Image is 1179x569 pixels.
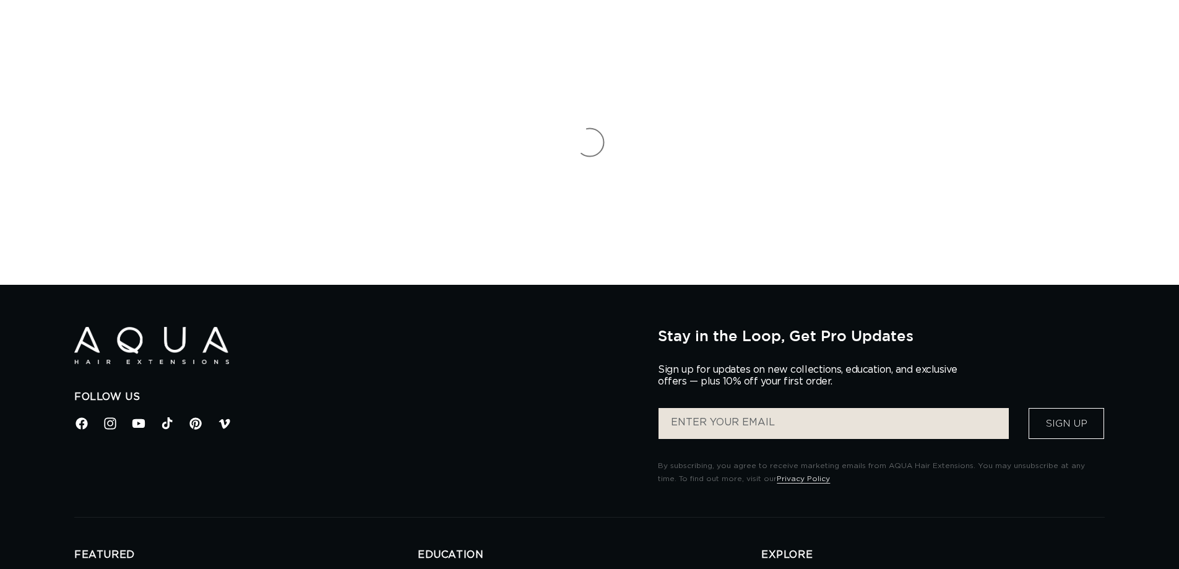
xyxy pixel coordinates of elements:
[761,549,1105,562] h2: EXPLORE
[74,549,418,562] h2: FEATURED
[658,364,967,388] p: Sign up for updates on new collections, education, and exclusive offers — plus 10% off your first...
[659,408,1009,439] input: ENTER YOUR EMAIL
[658,459,1105,486] p: By subscribing, you agree to receive marketing emails from AQUA Hair Extensions. You may unsubscr...
[777,475,830,482] a: Privacy Policy
[74,327,229,365] img: Aqua Hair Extensions
[74,391,639,404] h2: Follow Us
[418,549,761,562] h2: EDUCATION
[658,327,1105,344] h2: Stay in the Loop, Get Pro Updates
[1029,408,1104,439] button: Sign Up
